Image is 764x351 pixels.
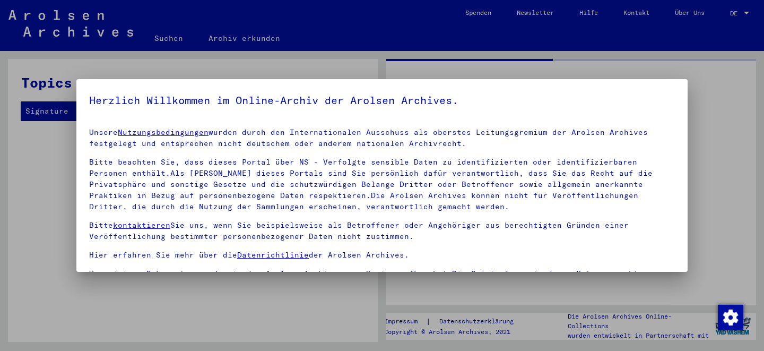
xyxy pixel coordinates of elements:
[718,305,743,330] img: Zustimmung ändern
[89,220,675,242] p: Bitte Sie uns, wenn Sie beispielsweise als Betroffener oder Angehöriger aus berechtigten Gründen ...
[89,127,675,149] p: Unsere wurden durch den Internationalen Ausschuss als oberstes Leitungsgremium der Arolsen Archiv...
[118,127,209,137] a: Nutzungsbedingungen
[89,268,675,290] p: Von einigen Dokumenten werden in den Arolsen Archives nur Kopien aufbewahrt.Die Originale sowie d...
[89,250,675,261] p: Hier erfahren Sie mehr über die der Arolsen Archives.
[89,157,675,212] p: Bitte beachten Sie, dass dieses Portal über NS - Verfolgte sensible Daten zu identifizierten oder...
[717,304,743,330] div: Zustimmung ändern
[89,92,675,109] h5: Herzlich Willkommen im Online-Archiv der Arolsen Archives.
[237,250,309,260] a: Datenrichtlinie
[113,220,170,230] a: kontaktieren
